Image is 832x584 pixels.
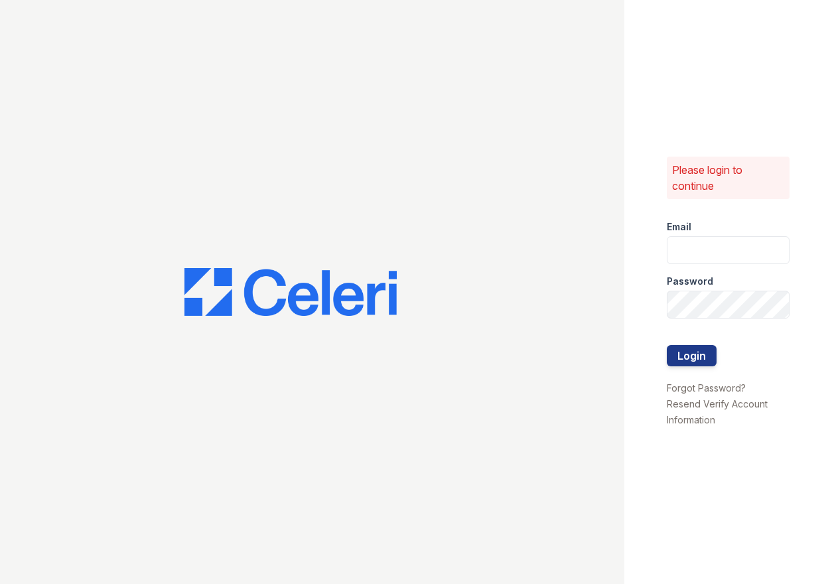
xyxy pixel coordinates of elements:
[667,382,746,394] a: Forgot Password?
[667,275,713,288] label: Password
[667,398,768,425] a: Resend Verify Account Information
[667,345,717,366] button: Login
[667,220,691,234] label: Email
[184,268,397,316] img: CE_Logo_Blue-a8612792a0a2168367f1c8372b55b34899dd931a85d93a1a3d3e32e68fde9ad4.png
[672,162,785,194] p: Please login to continue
